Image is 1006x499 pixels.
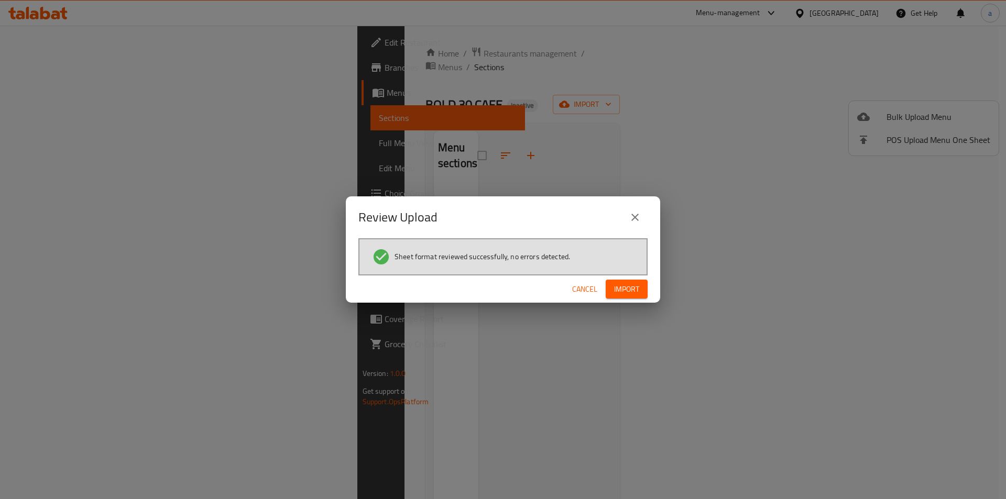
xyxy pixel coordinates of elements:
[614,283,639,296] span: Import
[358,209,438,226] h2: Review Upload
[395,251,570,262] span: Sheet format reviewed successfully, no errors detected.
[606,280,648,299] button: Import
[572,283,597,296] span: Cancel
[568,280,602,299] button: Cancel
[622,205,648,230] button: close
